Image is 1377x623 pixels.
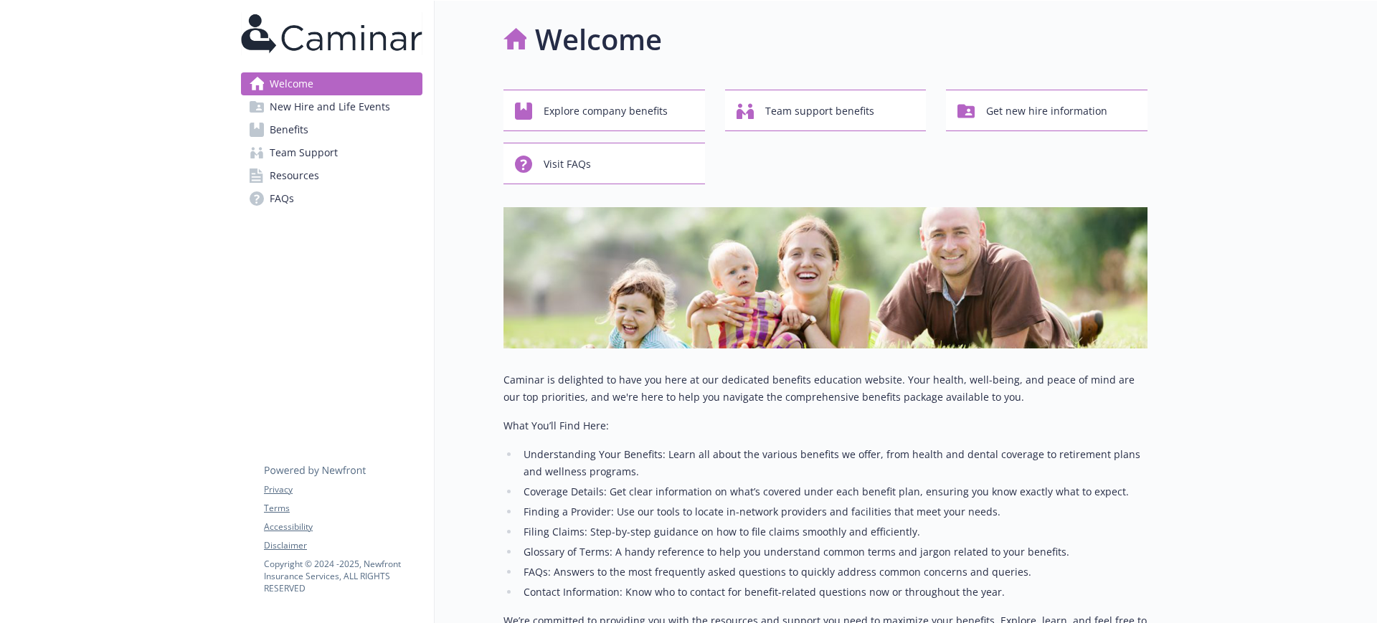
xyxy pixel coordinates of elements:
[519,483,1147,500] li: Coverage Details: Get clear information on what’s covered under each benefit plan, ensuring you k...
[241,72,422,95] a: Welcome
[765,98,874,125] span: Team support benefits
[725,90,927,131] button: Team support benefits
[503,207,1147,348] img: overview page banner
[503,371,1147,406] p: Caminar is delighted to have you here at our dedicated benefits education website. Your health, w...
[503,417,1147,434] p: What You’ll Find Here:
[264,502,422,515] a: Terms
[544,151,591,178] span: Visit FAQs
[535,18,662,61] h1: Welcome
[519,584,1147,601] li: Contact Information: Know who to contact for benefit-related questions now or throughout the year.
[519,503,1147,520] li: Finding a Provider: Use our tools to locate in-network providers and facilities that meet your ne...
[241,187,422,210] a: FAQs
[946,90,1147,131] button: Get new hire information
[270,141,338,164] span: Team Support
[519,563,1147,581] li: FAQs: Answers to the most frequently asked questions to quickly address common concerns and queries.
[270,164,319,187] span: Resources
[270,187,294,210] span: FAQs
[544,98,668,125] span: Explore company benefits
[519,523,1147,541] li: Filing Claims: Step-by-step guidance on how to file claims smoothly and efficiently.
[986,98,1107,125] span: Get new hire information
[241,95,422,118] a: New Hire and Life Events
[264,539,422,552] a: Disclaimer
[519,446,1147,480] li: Understanding Your Benefits: Learn all about the various benefits we offer, from health and denta...
[241,118,422,141] a: Benefits
[270,118,308,141] span: Benefits
[503,90,705,131] button: Explore company benefits
[264,483,422,496] a: Privacy
[519,543,1147,561] li: Glossary of Terms: A handy reference to help you understand common terms and jargon related to yo...
[503,143,705,184] button: Visit FAQs
[264,558,422,594] p: Copyright © 2024 - 2025 , Newfront Insurance Services, ALL RIGHTS RESERVED
[270,72,313,95] span: Welcome
[264,520,422,533] a: Accessibility
[241,164,422,187] a: Resources
[270,95,390,118] span: New Hire and Life Events
[241,141,422,164] a: Team Support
